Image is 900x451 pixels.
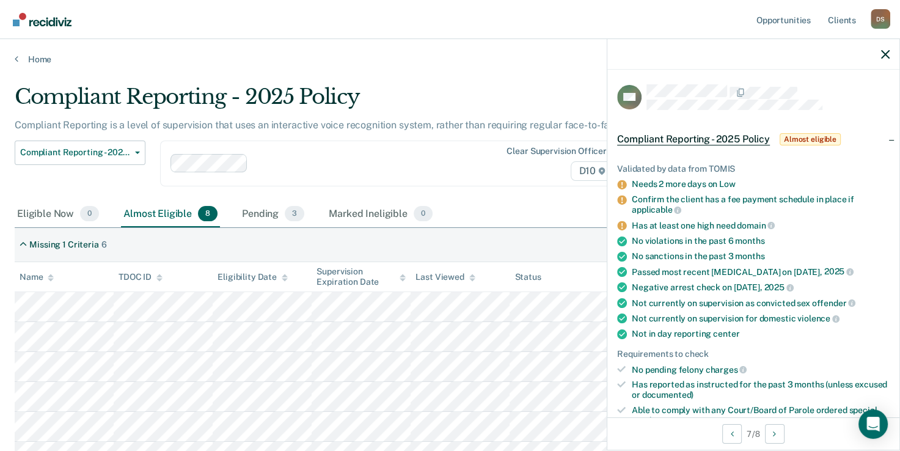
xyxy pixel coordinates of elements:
[101,240,107,250] div: 6
[15,201,101,228] div: Eligible Now
[632,220,890,231] div: Has at least one high need domain
[632,298,890,309] div: Not currently on supervision as convicted sex
[632,179,890,189] div: Needs 2 more days on Low
[326,201,435,228] div: Marked Ineligible
[632,329,890,339] div: Not in day reporting
[642,390,693,400] span: documented)
[765,424,785,444] button: Next Opportunity
[15,84,690,119] div: Compliant Reporting - 2025 Policy
[285,206,304,222] span: 3
[617,133,770,145] span: Compliant Reporting - 2025 Policy
[824,266,854,276] span: 2025
[632,364,890,375] div: No pending felony
[706,365,747,375] span: charges
[713,329,739,339] span: center
[571,161,613,181] span: D10
[13,13,71,26] img: Recidiviz
[780,133,841,145] span: Almost eligible
[632,282,890,293] div: Negative arrest check on [DATE],
[198,206,218,222] span: 8
[415,272,475,282] div: Last Viewed
[722,424,742,444] button: Previous Opportunity
[632,266,890,277] div: Passed most recent [MEDICAL_DATA] on [DATE],
[797,313,840,323] span: violence
[871,9,890,29] button: Profile dropdown button
[632,416,673,425] span: conditions
[858,409,888,439] div: Open Intercom Messenger
[632,405,890,426] div: Able to comply with any Court/Board of Parole ordered special
[414,206,433,222] span: 0
[15,54,885,65] a: Home
[121,201,220,228] div: Almost Eligible
[764,282,793,292] span: 2025
[240,201,307,228] div: Pending
[514,272,541,282] div: Status
[507,146,610,156] div: Clear supervision officers
[607,120,899,159] div: Compliant Reporting - 2025 PolicyAlmost eligible
[735,251,764,261] span: months
[218,272,288,282] div: Eligibility Date
[15,119,664,131] p: Compliant Reporting is a level of supervision that uses an interactive voice recognition system, ...
[20,147,130,158] span: Compliant Reporting - 2025 Policy
[119,272,163,282] div: TDOC ID
[632,313,890,324] div: Not currently on supervision for domestic
[29,240,98,250] div: Missing 1 Criteria
[20,272,54,282] div: Name
[80,206,99,222] span: 0
[871,9,890,29] div: D S
[632,194,890,215] div: Confirm the client has a fee payment schedule in place if applicable
[632,380,890,400] div: Has reported as instructed for the past 3 months (unless excused or
[316,266,406,287] div: Supervision Expiration Date
[632,236,890,246] div: No violations in the past 6
[632,251,890,262] div: No sanctions in the past 3
[812,298,856,308] span: offender
[617,164,890,174] div: Validated by data from TOMIS
[617,349,890,359] div: Requirements to check
[607,417,899,450] div: 7 / 8
[735,236,764,246] span: months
